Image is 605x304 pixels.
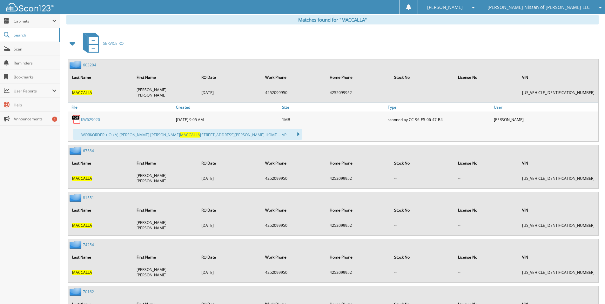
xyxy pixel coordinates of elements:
[326,170,390,186] td: 4252099952
[198,204,262,217] th: RO Date
[280,103,387,111] a: Size
[519,264,598,280] td: [US_VEHICLE_IDENTIFICATION_NUMBER]
[83,62,96,68] a: 603294
[391,264,454,280] td: --
[326,251,390,264] th: Home Phone
[455,264,518,280] td: --
[455,217,518,233] td: --
[262,204,326,217] th: Work Phone
[198,71,262,84] th: RO Date
[14,32,56,38] span: Search
[519,157,598,170] th: VIN
[391,217,454,233] td: --
[326,84,390,100] td: 4252099952
[455,204,518,217] th: License No
[455,251,518,264] th: License No
[455,157,518,170] th: License No
[14,60,57,66] span: Reminders
[69,204,133,217] th: Last Name
[133,251,198,264] th: First Name
[72,176,92,181] span: MACCALLA
[198,84,262,100] td: [DATE]
[72,270,92,275] span: MACCALLA
[198,264,262,280] td: [DATE]
[70,288,83,296] img: folder2.png
[133,71,198,84] th: First Name
[71,115,81,124] img: PDF.png
[70,194,83,202] img: folder2.png
[14,74,57,80] span: Bookmarks
[6,3,54,11] img: scan123-logo-white.svg
[83,289,94,294] a: 70162
[198,170,262,186] td: [DATE]
[198,217,262,233] td: [DATE]
[519,84,598,100] td: [US_VEHICLE_IDENTIFICATION_NUMBER]
[14,46,57,52] span: Scan
[455,170,518,186] td: --
[326,157,390,170] th: Home Phone
[133,170,198,186] td: [PERSON_NAME] [PERSON_NAME]
[73,129,302,140] div: ..... WORKORDER + Ol (A) [PERSON_NAME] [PERSON_NAME] [STREET_ADDRESS][PERSON_NAME] HOME ... AP...
[69,251,133,264] th: Last Name
[262,170,326,186] td: 4252099950
[391,204,454,217] th: Stock No
[66,15,599,24] div: Matches found for "MACCALLA"
[519,170,598,186] td: [US_VEHICLE_IDENTIFICATION_NUMBER]
[262,217,326,233] td: 4252099950
[326,217,390,233] td: 4252099952
[198,157,262,170] th: RO Date
[14,116,57,122] span: Announcements
[519,71,598,84] th: VIN
[262,157,326,170] th: Work Phone
[180,132,200,138] span: MACCALLA
[519,251,598,264] th: VIN
[326,204,390,217] th: Home Phone
[326,264,390,280] td: 4252099952
[70,61,83,69] img: folder2.png
[492,113,598,126] div: [PERSON_NAME]
[391,251,454,264] th: Stock No
[326,71,390,84] th: Home Phone
[391,71,454,84] th: Stock No
[492,103,598,111] a: User
[72,223,92,228] span: MACCALLA
[103,41,124,46] span: SERVICE RO
[391,170,454,186] td: --
[174,103,280,111] a: Created
[262,71,326,84] th: Work Phone
[133,84,198,100] td: [PERSON_NAME] [PERSON_NAME]
[391,157,454,170] th: Stock No
[133,157,198,170] th: First Name
[133,204,198,217] th: First Name
[133,264,198,280] td: [PERSON_NAME] [PERSON_NAME]
[427,5,463,9] span: [PERSON_NAME]
[455,71,518,84] th: License No
[487,5,590,9] span: [PERSON_NAME] Nissan of [PERSON_NAME] LLC
[83,195,94,200] a: 81551
[386,103,492,111] a: Type
[391,84,454,100] td: --
[14,88,52,94] span: User Reports
[68,103,174,111] a: File
[81,117,100,122] a: KW629020
[280,113,387,126] div: 1MB
[262,84,326,100] td: 4252099950
[133,217,198,233] td: [PERSON_NAME] [PERSON_NAME]
[519,204,598,217] th: VIN
[519,217,598,233] td: [US_VEHICLE_IDENTIFICATION_NUMBER]
[262,264,326,280] td: 4252099950
[386,113,492,126] div: scanned by CC-96-E5-06-47-B4
[83,242,94,247] a: 74254
[72,90,92,95] span: MACCALLA
[14,18,52,24] span: Cabinets
[14,102,57,108] span: Help
[174,113,280,126] div: [DATE] 9:05 AM
[455,84,518,100] td: --
[83,148,94,153] a: 67584
[70,241,83,249] img: folder2.png
[52,117,57,122] div: 6
[198,251,262,264] th: RO Date
[69,157,133,170] th: Last Name
[79,31,124,56] a: SERVICE RO
[69,71,133,84] th: Last Name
